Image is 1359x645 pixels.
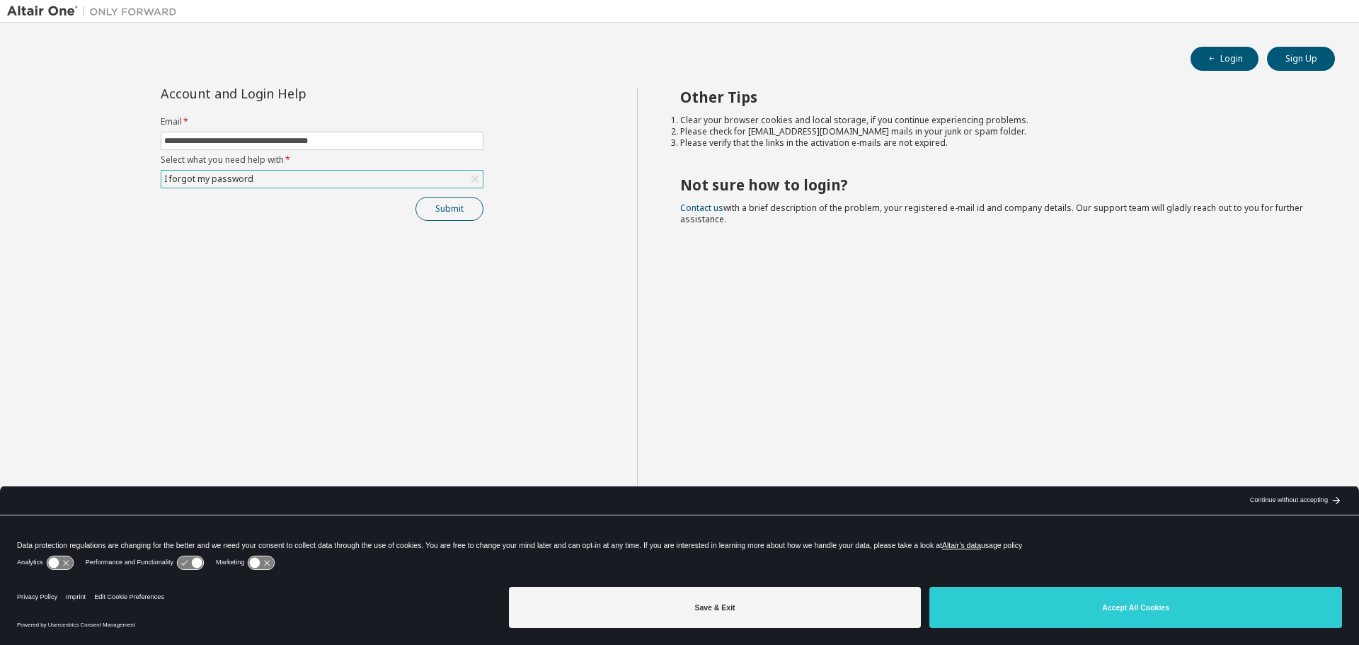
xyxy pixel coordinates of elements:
h2: Other Tips [680,88,1310,106]
div: Account and Login Help [161,88,419,99]
li: Clear your browser cookies and local storage, if you continue experiencing problems. [680,115,1310,126]
img: Altair One [7,4,184,18]
li: Please verify that the links in the activation e-mails are not expired. [680,137,1310,149]
div: I forgot my password [162,171,256,187]
button: Submit [415,197,483,221]
label: Email [161,116,483,127]
label: Select what you need help with [161,154,483,166]
span: with a brief description of the problem, your registered e-mail id and company details. Our suppo... [680,202,1303,225]
li: Please check for [EMAIL_ADDRESS][DOMAIN_NAME] mails in your junk or spam folder. [680,126,1310,137]
button: Sign Up [1267,47,1335,71]
h2: Not sure how to login? [680,176,1310,194]
a: Contact us [680,202,723,214]
button: Login [1191,47,1258,71]
div: I forgot my password [161,171,483,188]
